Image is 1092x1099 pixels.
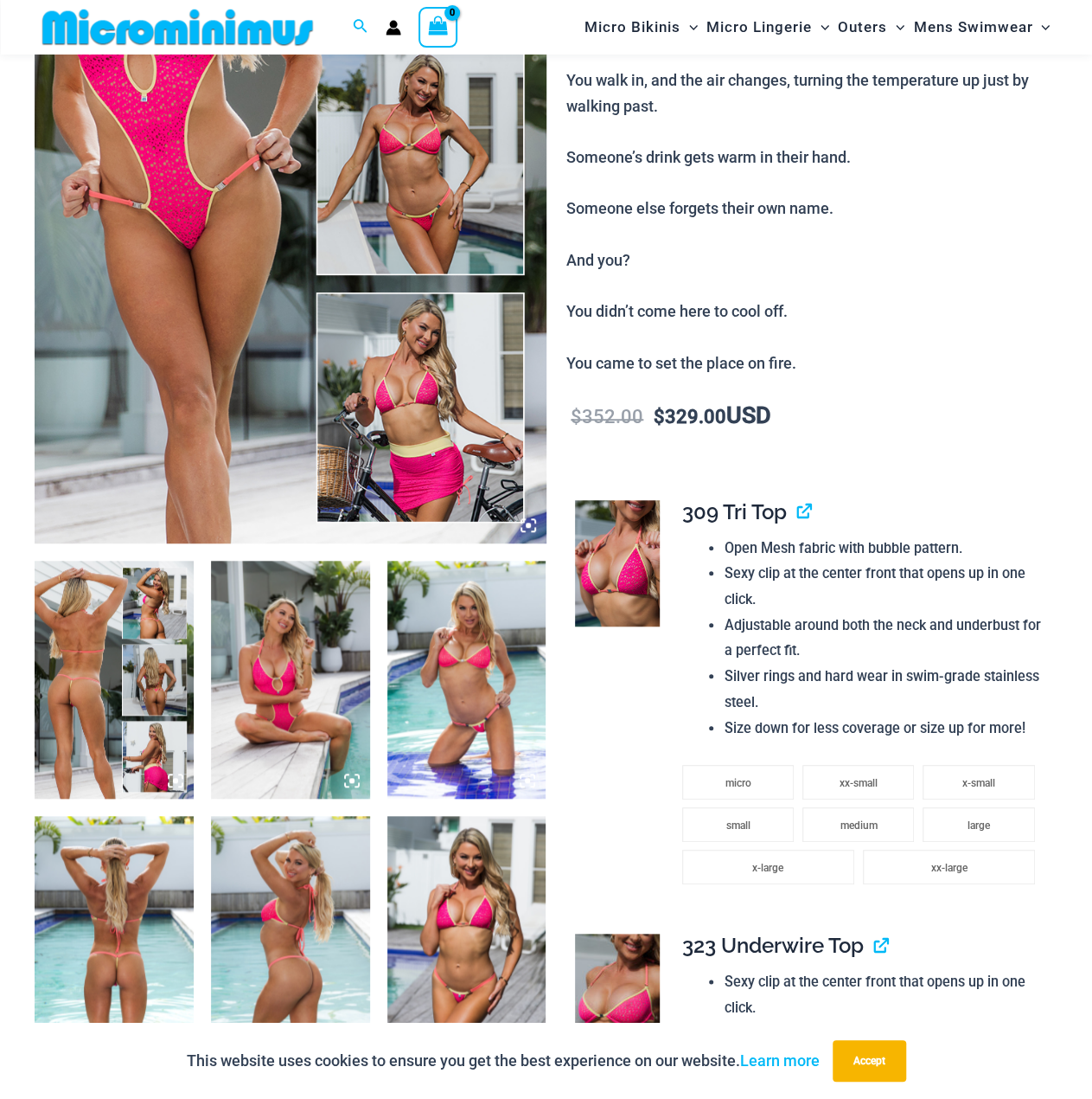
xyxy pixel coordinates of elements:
[187,1048,820,1074] p: This website uses cookies to ensure you get the best experience on our website.
[682,765,794,800] li: micro
[654,406,665,427] span: $
[833,5,909,49] a: OutersMenu ToggleMenu Toggle
[211,561,370,800] img: Bubble Mesh Highlight Pink 819 One Piece
[571,406,582,427] span: $
[682,499,787,524] span: 309 Tri Top
[962,777,995,789] span: x-small
[740,1051,820,1070] a: Learn more
[706,5,812,49] span: Micro Lingerie
[682,933,864,958] span: 323 Underwire Top
[578,3,1057,52] nav: Site Navigation
[35,816,194,1055] img: Bubble Mesh Highlight Pink 323 Top 421 Micro
[1032,5,1050,49] span: Menu Toggle
[838,5,887,49] span: Outers
[725,819,750,832] span: small
[725,777,750,789] span: micro
[584,5,680,49] span: Micro Bikinis
[386,20,401,35] a: Account icon link
[802,807,914,842] li: medium
[724,716,1043,742] li: Size down for less coverage or size up for more!
[702,5,833,49] a: Micro LingerieMenu ToggleMenu Toggle
[353,16,368,38] a: Search icon link
[571,406,643,427] bdi: 352.00
[35,8,320,47] img: MM SHOP LOGO FLAT
[418,7,458,47] a: View Shopping Cart, empty
[840,819,877,832] span: medium
[575,934,659,1060] img: Bubble Mesh Highlight Pink 323 Top
[35,561,194,800] img: Collection Pack B
[802,765,914,800] li: xx-small
[967,819,990,832] span: large
[682,807,794,842] li: small
[909,5,1054,49] a: Mens SwimwearMenu ToggleMenu Toggle
[566,403,1057,430] p: USD
[887,5,904,49] span: Menu Toggle
[833,1040,906,1082] button: Accept
[680,5,698,49] span: Menu Toggle
[580,5,702,49] a: Micro BikinisMenu ToggleMenu Toggle
[923,765,1034,800] li: x-small
[211,816,370,1055] img: Bubble Mesh Highlight Pink 323 Top 421 Micro
[682,850,854,884] li: x-large
[724,613,1043,664] li: Adjustable around both the neck and underbust for a perfect fit.
[387,816,546,1055] img: Bubble Mesh Highlight Pink 309 Top 421 Micro
[913,5,1032,49] span: Mens Swimwear
[387,561,546,800] img: Bubble Mesh Highlight Pink 323 Top 421 Micro
[724,536,1043,562] li: Open Mesh fabric with bubble pattern.
[724,664,1043,715] li: Silver rings and hard wear in swim-grade stainless steel.
[840,777,878,789] span: xx-small
[575,500,659,627] img: Bubble Mesh Highlight Pink 309 Top
[930,862,967,874] span: xx-large
[923,807,1034,842] li: large
[724,561,1043,612] li: Sexy clip at the center front that opens up in one click.
[863,850,1035,884] li: xx-large
[812,5,829,49] span: Menu Toggle
[654,406,726,427] bdi: 329.00
[752,862,783,874] span: x-large
[724,1021,1043,1072] li: Adjustable around the neck and underbust for a perfect fit.
[724,969,1043,1020] li: Sexy clip at the center front that opens up in one click.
